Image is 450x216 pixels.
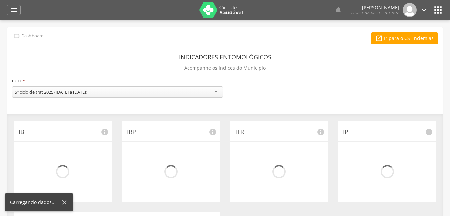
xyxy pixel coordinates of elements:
[334,3,342,17] a: 
[317,128,325,136] i: info
[19,128,107,136] p: IB
[343,128,431,136] p: IP
[235,128,323,136] p: ITR
[351,10,399,15] span: Coordenador de Endemias
[7,5,21,15] a: 
[420,3,428,17] a: 
[351,5,399,10] p: [PERSON_NAME]
[10,6,18,14] i: 
[101,128,109,136] i: info
[433,5,443,15] i: 
[13,32,20,40] i: 
[371,32,438,44] a: Ir para o CS Endemias
[375,35,383,42] i: 
[184,63,266,73] p: Acompanhe os índices do Município
[127,128,215,136] p: IRP
[10,199,61,206] div: Carregando dados...
[21,33,44,39] p: Dashboard
[12,77,25,85] label: Ciclo
[209,128,217,136] i: info
[420,6,428,14] i: 
[15,89,87,95] div: 5º ciclo de trat 2025 ([DATE] a [DATE])
[179,51,271,63] header: Indicadores Entomológicos
[425,128,433,136] i: info
[334,6,342,14] i: 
